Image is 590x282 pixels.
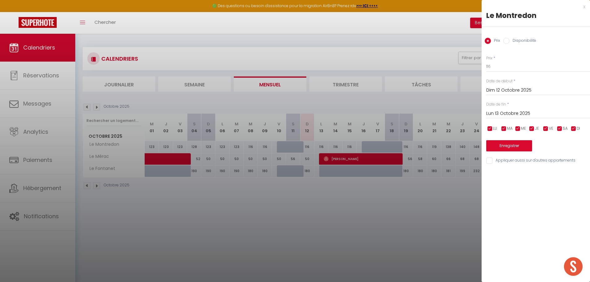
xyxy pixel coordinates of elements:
[549,126,553,132] span: VE
[564,257,583,276] div: Ouvrir le chat
[577,126,580,132] span: DI
[509,38,536,45] label: Disponibilité
[486,55,492,61] label: Prix
[535,126,539,132] span: JE
[482,3,585,11] div: x
[521,126,526,132] span: ME
[507,126,513,132] span: MA
[563,126,568,132] span: SA
[493,126,497,132] span: LU
[491,38,500,45] label: Prix
[486,11,585,20] div: Le Montredon
[486,102,506,107] label: Date de fin
[486,78,513,84] label: Date de début
[486,140,532,151] button: Enregistrer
